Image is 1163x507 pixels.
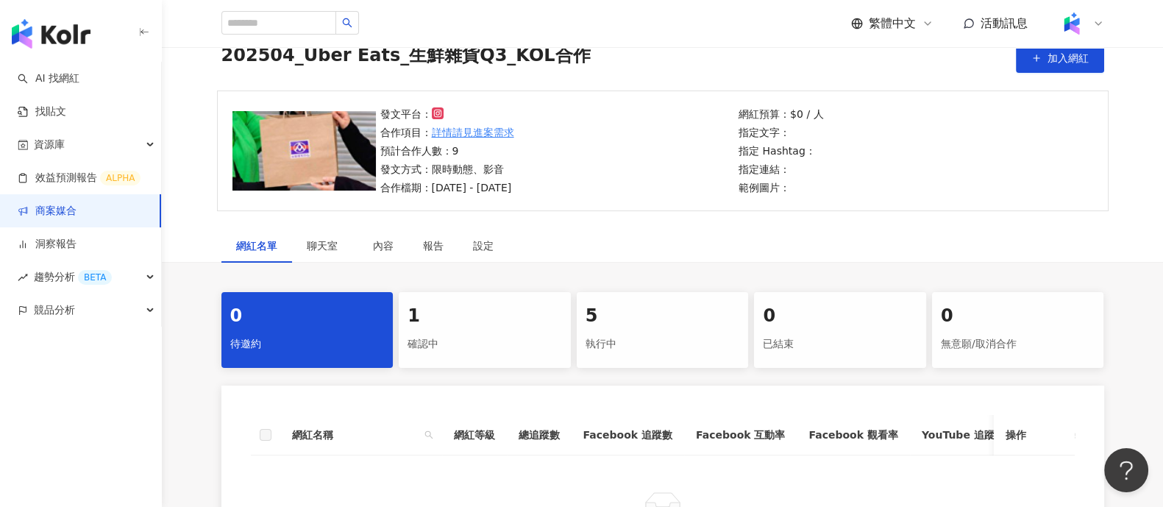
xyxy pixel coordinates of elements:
img: logo [12,19,90,49]
p: 範例圖片： [739,180,823,196]
p: 預計合作人數：9 [380,143,514,159]
span: 資源庫 [34,128,65,161]
span: 聊天室 [307,241,344,251]
th: 操作 [994,415,1075,455]
a: 詳情請見進案需求 [432,124,514,141]
p: 發文平台： [380,106,514,122]
div: 已結束 [763,332,917,357]
div: 0 [230,304,385,329]
p: 合作項目： [380,124,514,141]
img: Kolr%20app%20icon%20%281%29.png [1058,10,1086,38]
th: 總追蹤數 [507,415,572,455]
div: 設定 [473,238,494,254]
div: BETA [78,270,112,285]
span: 趨勢分析 [34,260,112,294]
p: 網紅預算：$0 / 人 [739,106,823,122]
iframe: Help Scout Beacon - Open [1104,448,1148,492]
div: 報告 [423,238,444,254]
th: YouTube 追蹤數 [910,415,1017,455]
span: 加入網紅 [1048,52,1089,64]
div: 待邀約 [230,332,385,357]
div: 0 [763,304,917,329]
span: 網紅名稱 [292,427,419,443]
span: search [422,424,436,446]
a: 效益預測報告ALPHA [18,171,141,185]
a: 洞察報告 [18,237,77,252]
span: search [342,18,352,28]
th: Facebook 追蹤數 [572,415,684,455]
a: 商案媒合 [18,204,77,219]
div: 網紅名單 [236,238,277,254]
span: 繁體中文 [869,15,916,32]
p: 發文方式：限時動態、影音 [380,161,514,177]
span: 競品分析 [34,294,75,327]
div: 內容 [373,238,394,254]
div: 0 [941,304,1095,329]
a: 找貼文 [18,104,66,119]
p: 指定 Hashtag： [739,143,823,159]
p: 指定連結： [739,161,823,177]
span: 活動訊息 [981,16,1028,30]
span: 202504_Uber Eats_生鮮雜貨Q3_KOL合作 [221,43,591,73]
div: 5 [586,304,740,329]
th: Facebook 觀看率 [797,415,909,455]
a: searchAI 找網紅 [18,71,79,86]
th: 網紅等級 [442,415,507,455]
div: 無意願/取消合作 [941,332,1095,357]
div: 確認中 [408,332,562,357]
button: 加入網紅 [1016,43,1104,73]
span: search [424,430,433,439]
div: 執行中 [586,332,740,357]
th: Facebook 互動率 [684,415,797,455]
p: 合作檔期：[DATE] - [DATE] [380,180,514,196]
span: rise [18,272,28,283]
div: 1 [408,304,562,329]
img: 詳情請見進案需求 [232,111,376,191]
p: 指定文字： [739,124,823,141]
